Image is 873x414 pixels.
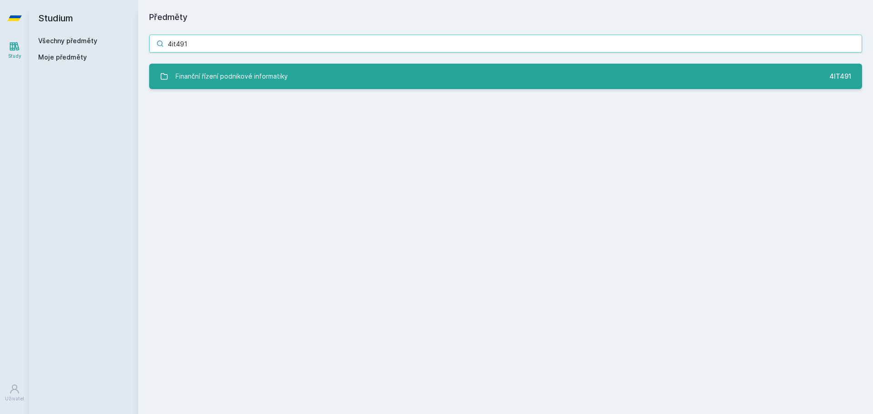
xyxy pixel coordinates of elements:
div: Uživatel [5,395,24,402]
div: Finanční řízení podnikové informatiky [176,67,288,85]
h1: Předměty [149,11,862,24]
a: Uživatel [2,379,27,407]
div: Study [8,53,21,60]
a: Všechny předměty [38,37,97,45]
span: Moje předměty [38,53,87,62]
a: Study [2,36,27,64]
input: Název nebo ident předmětu… [149,35,862,53]
a: Finanční řízení podnikové informatiky 4IT491 [149,64,862,89]
div: 4IT491 [829,72,851,81]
